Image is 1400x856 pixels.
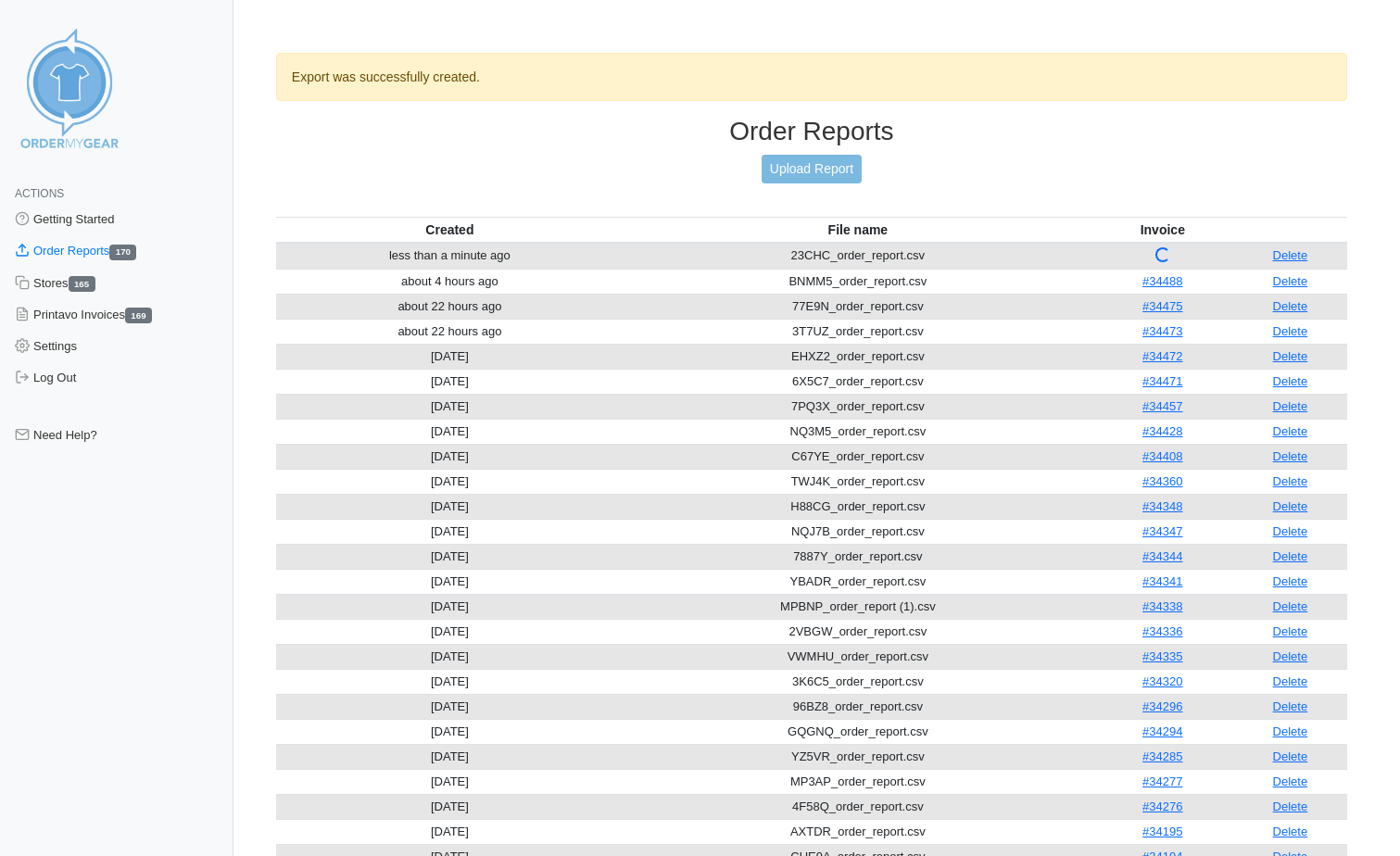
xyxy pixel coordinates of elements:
[1142,724,1182,738] a: #34294
[1092,217,1233,243] th: Invoice
[1142,424,1182,438] a: #34428
[1142,324,1182,338] a: #34473
[1273,674,1308,688] a: Delete
[1142,699,1182,713] a: #34296
[624,494,1092,519] td: H88CG_order_report.csv
[1273,825,1308,838] a: Delete
[1142,274,1182,288] a: #34488
[1142,399,1182,413] a: #34457
[276,394,624,419] td: [DATE]
[1273,799,1308,813] a: Delete
[1142,825,1182,838] a: #34195
[276,719,624,744] td: [DATE]
[624,294,1092,319] td: 77E9N_order_report.csv
[624,594,1092,619] td: MPBNP_order_report (1).csv
[276,344,624,369] td: [DATE]
[624,619,1092,644] td: 2VBGW_order_report.csv
[624,569,1092,594] td: YBADR_order_report.csv
[1273,699,1308,713] a: Delete
[1142,749,1182,763] a: #34285
[276,819,624,844] td: [DATE]
[1273,499,1308,513] a: Delete
[276,444,624,469] td: [DATE]
[276,644,624,669] td: [DATE]
[276,53,1347,101] div: Export was successfully created.
[1142,624,1182,638] a: #34336
[1273,324,1308,338] a: Delete
[1273,649,1308,663] a: Delete
[1142,574,1182,588] a: #34341
[624,394,1092,419] td: 7PQ3X_order_report.csv
[624,644,1092,669] td: VWMHU_order_report.csv
[624,419,1092,444] td: NQ3M5_order_report.csv
[276,569,624,594] td: [DATE]
[624,744,1092,769] td: YZ5VR_order_report.csv
[624,769,1092,794] td: MP3AP_order_report.csv
[624,469,1092,494] td: TWJ4K_order_report.csv
[69,276,95,292] span: 165
[1273,549,1308,563] a: Delete
[624,243,1092,270] td: 23CHC_order_report.csv
[1273,599,1308,613] a: Delete
[276,419,624,444] td: [DATE]
[624,217,1092,243] th: File name
[1273,248,1308,262] a: Delete
[624,319,1092,344] td: 3T7UZ_order_report.csv
[624,444,1092,469] td: C67YE_order_report.csv
[1273,749,1308,763] a: Delete
[276,794,624,819] td: [DATE]
[624,694,1092,719] td: 96BZ8_order_report.csv
[1142,474,1182,488] a: #34360
[1273,424,1308,438] a: Delete
[276,544,624,569] td: [DATE]
[624,719,1092,744] td: GQGNQ_order_report.csv
[276,116,1347,147] h3: Order Reports
[109,245,136,260] span: 170
[276,769,624,794] td: [DATE]
[276,319,624,344] td: about 22 hours ago
[1142,549,1182,563] a: #34344
[1142,674,1182,688] a: #34320
[276,494,624,519] td: [DATE]
[1273,349,1308,363] a: Delete
[624,794,1092,819] td: 4F58Q_order_report.csv
[15,187,64,200] span: Actions
[276,519,624,544] td: [DATE]
[1273,299,1308,313] a: Delete
[276,669,624,694] td: [DATE]
[1142,299,1182,313] a: #34475
[276,694,624,719] td: [DATE]
[1142,349,1182,363] a: #34472
[1273,449,1308,463] a: Delete
[1273,399,1308,413] a: Delete
[624,369,1092,394] td: 6X5C7_order_report.csv
[1142,774,1182,788] a: #34277
[276,369,624,394] td: [DATE]
[1142,374,1182,388] a: #34471
[276,243,624,270] td: less than a minute ago
[1273,374,1308,388] a: Delete
[1142,449,1182,463] a: #34408
[276,619,624,644] td: [DATE]
[1142,599,1182,613] a: #34338
[1142,649,1182,663] a: #34335
[624,669,1092,694] td: 3K6C5_order_report.csv
[125,308,152,323] span: 169
[276,217,624,243] th: Created
[276,269,624,294] td: about 4 hours ago
[1273,774,1308,788] a: Delete
[1273,524,1308,538] a: Delete
[1273,624,1308,638] a: Delete
[1273,574,1308,588] a: Delete
[276,469,624,494] td: [DATE]
[624,519,1092,544] td: NQJ7B_order_report.csv
[1142,524,1182,538] a: #34347
[1273,724,1308,738] a: Delete
[1142,499,1182,513] a: #34348
[276,294,624,319] td: about 22 hours ago
[1142,799,1182,813] a: #34276
[276,744,624,769] td: [DATE]
[276,594,624,619] td: [DATE]
[762,155,862,183] a: Upload Report
[1273,274,1308,288] a: Delete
